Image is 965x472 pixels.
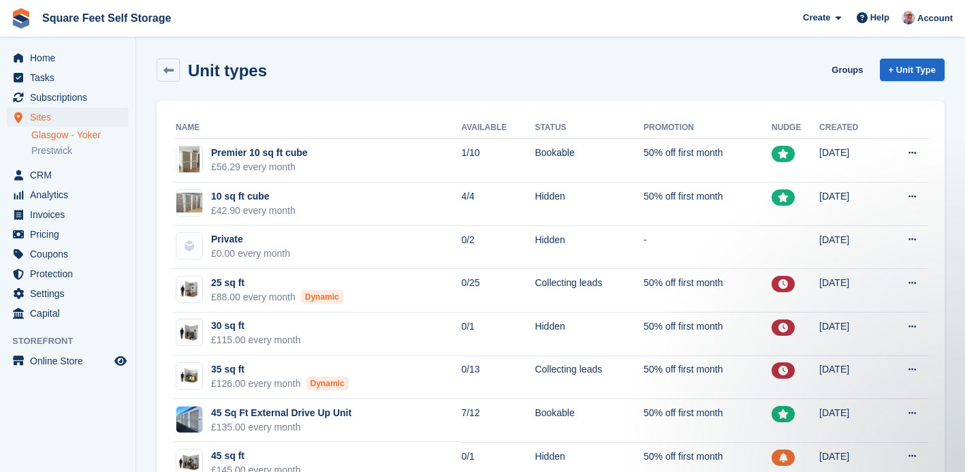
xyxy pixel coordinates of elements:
[211,290,343,304] div: £88.00 every month
[7,48,129,67] a: menu
[644,225,772,269] td: -
[7,88,129,107] a: menu
[7,284,129,303] a: menu
[7,304,129,323] a: menu
[535,139,644,183] td: Bookable
[803,11,830,25] span: Create
[31,144,129,157] a: Prestwick
[826,59,868,81] a: Groups
[188,61,267,80] h2: Unit types
[535,313,644,356] td: Hidden
[7,264,129,283] a: menu
[30,185,112,204] span: Analytics
[11,8,31,29] img: stora-icon-8386f47178a22dfd0bd8f6a31ec36ba5ce8667c1dd55bd0f319d3a0aa187defe.svg
[176,280,202,300] img: 25-sqft-unit.jpg
[211,247,290,261] div: £0.00 every month
[173,117,461,139] th: Name
[7,225,129,244] a: menu
[7,185,129,204] a: menu
[819,225,882,269] td: [DATE]
[211,449,301,463] div: 45 sq ft
[644,356,772,399] td: 50% off first month
[301,290,343,304] div: Dynamic
[37,7,176,29] a: Square Feet Self Storage
[211,146,308,160] div: Premier 10 sq ft cube
[211,232,290,247] div: Private
[7,68,129,87] a: menu
[644,117,772,139] th: Promotion
[535,117,644,139] th: Status
[461,183,535,226] td: 4/4
[30,351,112,371] span: Online Store
[176,323,202,343] img: 30-sqft-unit.jpg
[112,353,129,369] a: Preview store
[30,166,112,185] span: CRM
[819,183,882,226] td: [DATE]
[644,183,772,226] td: 50% off first month
[30,304,112,323] span: Capital
[819,139,882,183] td: [DATE]
[461,356,535,399] td: 0/13
[30,68,112,87] span: Tasks
[819,117,882,139] th: Created
[176,407,202,432] img: IMG_4402.jpeg
[7,166,129,185] a: menu
[30,205,112,224] span: Invoices
[819,356,882,399] td: [DATE]
[902,11,915,25] img: David Greer
[30,88,112,107] span: Subscriptions
[211,377,349,391] div: £126.00 every month
[176,193,202,213] img: 4F358053-329E-4305-8177-114A23F1AB31.jpeg
[30,284,112,303] span: Settings
[870,11,889,25] span: Help
[30,225,112,244] span: Pricing
[535,399,644,443] td: Bookable
[880,59,945,81] a: + Unit Type
[7,245,129,264] a: menu
[30,264,112,283] span: Protection
[306,377,349,390] div: Dynamic
[461,139,535,183] td: 1/10
[30,245,112,264] span: Coupons
[819,269,882,313] td: [DATE]
[917,12,953,25] span: Account
[772,117,819,139] th: Nudge
[461,225,535,269] td: 0/2
[819,313,882,356] td: [DATE]
[179,146,200,173] img: 65CBC5DA-62B8-4775-A020-FBFC11C61360.jpeg
[30,48,112,67] span: Home
[535,269,644,313] td: Collecting leads
[461,399,535,443] td: 7/12
[211,204,296,218] div: £42.90 every month
[535,356,644,399] td: Collecting leads
[211,160,308,174] div: £56.29 every month
[30,108,112,127] span: Sites
[7,205,129,224] a: menu
[176,233,202,259] img: blank-unit-type-icon-ffbac7b88ba66c5e286b0e438baccc4b9c83835d4c34f86887a83fc20ec27e7b.svg
[7,351,129,371] a: menu
[535,225,644,269] td: Hidden
[211,333,301,347] div: £115.00 every month
[211,420,351,435] div: £135.00 every month
[644,399,772,443] td: 50% off first month
[644,269,772,313] td: 50% off first month
[7,108,129,127] a: menu
[12,334,136,348] span: Storefront
[644,313,772,356] td: 50% off first month
[211,406,351,420] div: 45 Sq Ft External Drive Up Unit
[31,129,129,142] a: Glasgow - Yoker
[461,117,535,139] th: Available
[211,319,301,333] div: 30 sq ft
[461,313,535,356] td: 0/1
[461,269,535,313] td: 0/25
[819,399,882,443] td: [DATE]
[211,189,296,204] div: 10 sq ft cube
[211,276,343,290] div: 25 sq ft
[644,139,772,183] td: 50% off first month
[211,362,349,377] div: 35 sq ft
[535,183,644,226] td: Hidden
[176,366,202,386] img: 35-sqft-unit.jpg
